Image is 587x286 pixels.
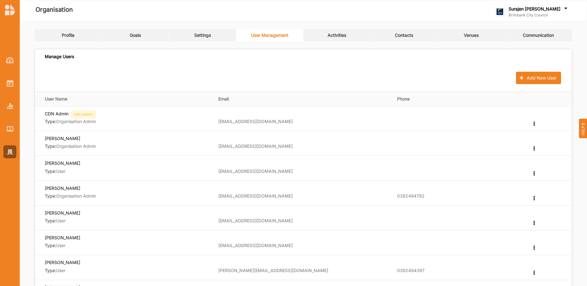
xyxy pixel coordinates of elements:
label: [EMAIL_ADDRESS][DOMAIN_NAME] [218,193,293,199]
a: Organisation [3,145,16,158]
label: [EMAIL_ADDRESS][DOMAIN_NAME] [218,119,293,124]
a: Activities [3,77,16,90]
label: [EMAIL_ADDRESS][DOMAIN_NAME] [218,218,293,224]
label: [PERSON_NAME] [45,160,80,166]
div: User Management [251,32,288,38]
a: Dashboard [3,54,16,67]
div: Profile [62,32,74,38]
label: [EMAIL_ADDRESS][DOMAIN_NAME] [218,243,293,248]
label: Organisation Admin [45,119,210,124]
label: CDN Admin [45,111,69,117]
b: Type: [45,193,56,198]
a: Library [3,122,16,135]
label: [PERSON_NAME] [45,235,80,241]
label: [PERSON_NAME] [45,185,80,191]
div: Settings [194,32,211,38]
b: Type: [45,218,56,223]
a: Reports [3,100,16,113]
label: [PERSON_NAME][EMAIL_ADDRESS][DOMAIN_NAME] [218,268,328,273]
label: [EMAIL_ADDRESS][DOMAIN_NAME] [218,143,293,149]
label: User [45,169,210,174]
button: Add New User [516,72,561,84]
label: [PERSON_NAME] [45,135,80,141]
label: Organisation [36,5,73,15]
label: Surajen [PERSON_NAME] [509,6,560,12]
div: Goals [130,32,141,38]
label: 0392494397 [397,268,425,273]
div: Venues [464,32,479,38]
img: Organisation [7,149,13,155]
label: Organisation Admin [45,143,210,149]
b: Type: [45,268,56,273]
img: Library [7,126,13,131]
th: Phone [393,92,527,106]
label: [PERSON_NAME] [45,210,80,216]
label: [EMAIL_ADDRESS][DOMAIN_NAME] [218,169,293,174]
label: User [45,243,210,248]
img: Reports [7,103,13,109]
b: Type: [45,143,56,149]
label: Organisation Admin [45,193,210,199]
label: User [45,218,210,224]
img: logo [5,4,15,15]
div: Activities [328,32,346,38]
label: User [45,268,210,273]
div: Contacts [395,32,413,38]
label: [PERSON_NAME] [45,259,80,265]
label: 0392494792 [397,193,425,199]
b: Type: [45,169,56,174]
b: Type: [45,243,56,248]
div: Communication [523,32,554,38]
th: User Name [35,92,214,106]
img: logo [495,7,505,17]
b: Type: [45,119,56,124]
div: cdn-admin [71,110,96,119]
label: Brimbank City Council [509,13,569,18]
img: Activities [7,80,13,87]
img: Dashboard [6,57,14,63]
div: Manage Users [45,54,74,59]
th: Email [214,92,393,106]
